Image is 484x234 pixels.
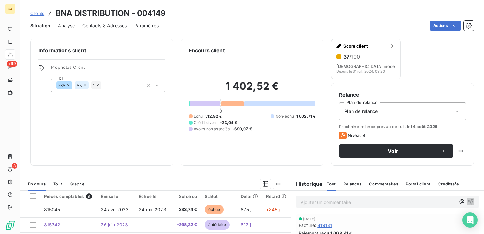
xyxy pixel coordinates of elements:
[194,120,218,126] span: Crédit divers
[58,23,75,29] span: Analyse
[30,23,50,29] span: Situation
[266,194,287,199] div: Retard
[438,181,459,186] span: Creditsafe
[7,61,17,67] span: +99
[317,222,332,229] span: 819131
[241,194,258,199] div: Délai
[336,64,399,69] span: [DEMOGRAPHIC_DATA] modéré
[44,222,60,227] span: 815342
[299,222,316,229] span: Facture :
[205,220,229,230] span: à déduire
[93,83,94,87] span: 1
[176,222,197,228] span: -268,22 €
[134,23,159,29] span: Paramètres
[369,181,398,186] span: Commentaires
[343,181,361,186] span: Relances
[194,126,230,132] span: Avoirs non associés
[101,207,129,212] span: 24 avr. 2023
[176,206,197,213] span: 333,74 €
[139,207,166,212] span: 24 mai 2023
[53,181,62,186] span: Tout
[139,194,169,199] div: Échue le
[205,114,222,119] span: 512,92 €
[30,10,44,16] a: Clients
[38,47,165,54] h6: Informations client
[77,83,81,87] span: AK
[327,181,336,186] span: Tout
[101,82,106,88] input: Ajouter une valeur
[296,114,316,119] span: 1 602,71 €
[347,148,439,153] span: Voir
[339,91,466,99] h6: Relance
[189,80,316,99] h2: 1 402,52 €
[12,163,17,169] span: 8
[349,54,360,60] span: /100
[101,194,131,199] div: Émise le
[344,108,378,114] span: Plan de relance
[101,222,128,227] span: 26 juin 2023
[343,54,360,60] h6: 37
[220,120,237,126] span: -23,04 €
[220,108,222,114] span: 0
[291,180,323,188] h6: Historique
[406,181,430,186] span: Portail client
[343,43,387,49] span: Score client
[339,124,466,129] span: Prochaine relance prévue depuis le
[30,11,44,16] span: Clients
[58,83,65,87] span: FRA
[331,39,400,79] button: Score client37/100[DEMOGRAPHIC_DATA] modéréDepuis le 31 juil. 2024, 09:20
[241,222,251,227] span: 812 j
[44,193,93,199] div: Pièces comptables
[51,65,165,74] span: Propriétés Client
[194,114,203,119] span: Échu
[336,69,385,73] span: Depuis le 31 juil. 2024, 09:20
[176,194,197,199] div: Solde dû
[28,181,46,186] span: En cours
[5,220,15,230] img: Logo LeanPay
[241,207,251,212] span: 875 j
[348,133,366,138] span: Niveau 4
[339,144,453,158] button: Voir
[232,126,252,132] span: -690,07 €
[430,21,461,31] button: Actions
[205,205,224,214] span: échue
[462,212,478,228] div: Open Intercom Messenger
[303,217,315,221] span: [DATE]
[5,4,15,14] div: KA
[411,124,437,129] span: 14 août 2025
[276,114,294,119] span: Non-échu
[56,8,166,19] h3: BNA DISTRIBUTION - 004149
[189,47,225,54] h6: Encours client
[44,207,60,212] span: 815045
[86,193,92,199] span: 9
[82,23,127,29] span: Contacts & Adresses
[205,194,233,199] div: Statut
[70,181,85,186] span: Graphe
[266,207,280,212] span: +845 j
